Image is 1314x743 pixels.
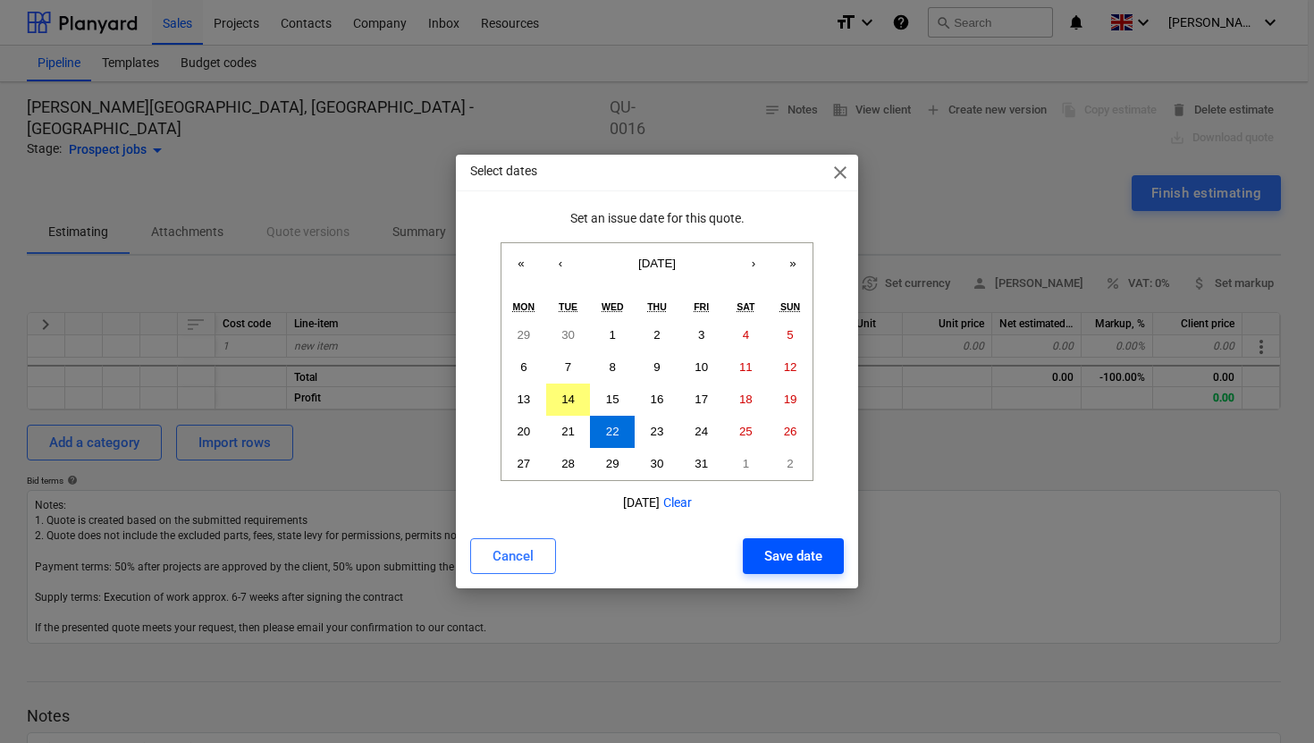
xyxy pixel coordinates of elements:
button: › [734,243,773,283]
button: 8 October 2025 [590,351,635,384]
abbr: 7 October 2025 [565,360,571,374]
abbr: 21 October 2025 [561,425,575,438]
abbr: 11 October 2025 [739,360,753,374]
abbr: Saturday [737,301,754,312]
abbr: 2 October 2025 [653,328,660,342]
span: close [830,162,851,183]
abbr: 8 October 2025 [610,360,616,374]
button: ‹ [541,243,580,283]
button: 23 October 2025 [635,416,679,448]
abbr: 18 October 2025 [739,393,753,406]
abbr: 17 October 2025 [695,393,708,406]
abbr: 22 October 2025 [606,425,619,438]
button: Save date [743,538,844,574]
abbr: 3 October 2025 [698,328,704,342]
button: 12 October 2025 [768,351,813,384]
abbr: 16 October 2025 [651,393,664,406]
button: 1 October 2025 [590,319,635,351]
button: 31 October 2025 [679,448,724,480]
abbr: 19 October 2025 [784,393,797,406]
abbr: 14 October 2025 [561,393,575,406]
abbr: 30 September 2025 [561,328,575,342]
iframe: Chat Widget [1225,657,1314,743]
abbr: 27 October 2025 [517,457,530,470]
button: 21 October 2025 [546,416,591,448]
abbr: Monday [513,301,535,312]
abbr: 1 November 2025 [743,457,749,470]
abbr: Sunday [780,301,800,312]
abbr: Wednesday [602,301,624,312]
button: 5 October 2025 [768,319,813,351]
button: 29 September 2025 [501,319,546,351]
button: 1 November 2025 [724,448,769,480]
button: 9 October 2025 [635,351,679,384]
button: 15 October 2025 [590,384,635,416]
span: [DATE] [638,257,676,270]
abbr: 5 October 2025 [787,328,793,342]
button: « [501,243,541,283]
button: 25 October 2025 [724,416,769,448]
button: 30 October 2025 [635,448,679,480]
div: [DATE] [623,495,692,510]
button: 30 September 2025 [546,319,591,351]
abbr: 23 October 2025 [651,425,664,438]
abbr: 13 October 2025 [517,393,530,406]
div: Save date [764,545,822,568]
button: 11 October 2025 [724,351,769,384]
abbr: 29 September 2025 [517,328,530,342]
button: [DATE] [580,243,734,283]
button: 14 October 2025 [546,384,591,416]
button: Clear [663,495,692,510]
abbr: 12 October 2025 [784,360,797,374]
abbr: 4 October 2025 [743,328,749,342]
button: 10 October 2025 [679,351,724,384]
button: 4 October 2025 [724,319,769,351]
button: 26 October 2025 [768,416,813,448]
button: 7 October 2025 [546,351,591,384]
abbr: 28 October 2025 [561,457,575,470]
button: 22 October 2025 [590,416,635,448]
abbr: Friday [694,301,709,312]
abbr: 26 October 2025 [784,425,797,438]
abbr: 2 November 2025 [787,457,793,470]
abbr: 30 October 2025 [651,457,664,470]
button: 3 October 2025 [679,319,724,351]
button: 29 October 2025 [590,448,635,480]
p: Select dates [470,162,537,181]
p: Set an issue date for this quote. [570,209,745,228]
abbr: 1 October 2025 [610,328,616,342]
abbr: 10 October 2025 [695,360,708,374]
button: 6 October 2025 [501,351,546,384]
button: Cancel [470,538,556,574]
abbr: Tuesday [559,301,577,312]
button: 2 November 2025 [768,448,813,480]
abbr: 29 October 2025 [606,457,619,470]
button: 16 October 2025 [635,384,679,416]
abbr: 25 October 2025 [739,425,753,438]
abbr: 15 October 2025 [606,393,619,406]
button: 28 October 2025 [546,448,591,480]
button: 19 October 2025 [768,384,813,416]
button: 20 October 2025 [501,416,546,448]
button: 27 October 2025 [501,448,546,480]
abbr: Thursday [647,301,667,312]
button: 18 October 2025 [724,384,769,416]
button: » [773,243,813,283]
abbr: 9 October 2025 [653,360,660,374]
button: 2 October 2025 [635,319,679,351]
abbr: 6 October 2025 [520,360,526,374]
button: 24 October 2025 [679,416,724,448]
abbr: 24 October 2025 [695,425,708,438]
button: 17 October 2025 [679,384,724,416]
button: 13 October 2025 [501,384,546,416]
abbr: 20 October 2025 [517,425,530,438]
div: Cancel [493,545,534,568]
abbr: 31 October 2025 [695,457,708,470]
